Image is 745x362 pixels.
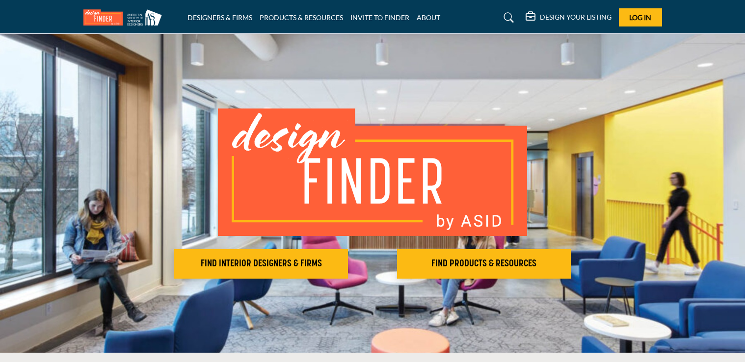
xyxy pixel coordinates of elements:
a: Search [494,10,520,26]
span: Log In [629,13,651,22]
h2: FIND PRODUCTS & RESOURCES [400,258,568,270]
a: DESIGNERS & FIRMS [187,13,252,22]
h5: DESIGN YOUR LISTING [540,13,612,22]
div: DESIGN YOUR LISTING [526,12,612,24]
img: Site Logo [83,9,167,26]
button: Log In [619,8,662,26]
h2: FIND INTERIOR DESIGNERS & FIRMS [177,258,345,270]
img: image [218,108,527,236]
a: ABOUT [417,13,440,22]
a: PRODUCTS & RESOURCES [260,13,343,22]
button: FIND PRODUCTS & RESOURCES [397,249,571,279]
button: FIND INTERIOR DESIGNERS & FIRMS [174,249,348,279]
a: INVITE TO FINDER [350,13,409,22]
